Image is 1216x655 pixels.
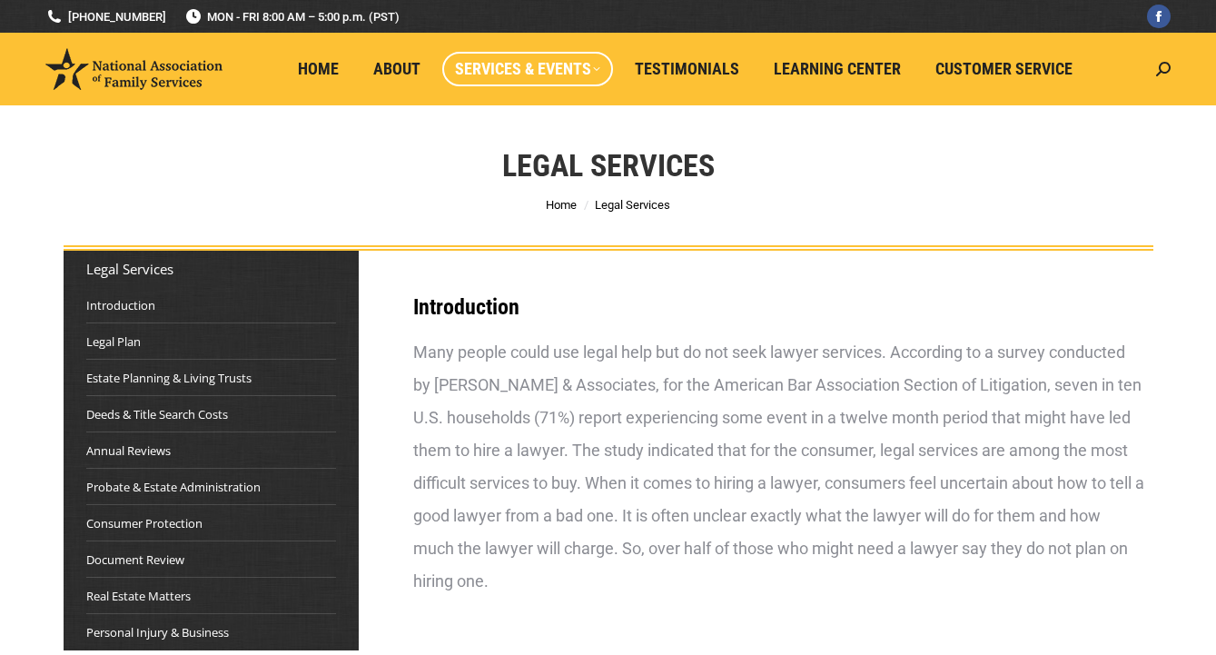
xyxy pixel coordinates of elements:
span: MON - FRI 8:00 AM – 5:00 p.m. (PST) [184,8,400,25]
span: Home [298,59,339,79]
a: Testimonials [622,52,752,86]
a: Facebook page opens in new window [1147,5,1171,28]
a: Personal Injury & Business [86,623,229,641]
h3: Introduction [413,296,1144,318]
a: Deeds & Title Search Costs [86,405,228,423]
span: Legal Services [595,198,670,212]
a: Learning Center [761,52,914,86]
a: Probate & Estate Administration [86,478,261,496]
div: Many people could use legal help but do not seek lawyer services. According to a survey conducted... [413,336,1144,598]
span: Learning Center [774,59,901,79]
img: National Association of Family Services [45,48,222,90]
span: Testimonials [635,59,739,79]
a: Estate Planning & Living Trusts [86,369,252,387]
a: Annual Reviews [86,442,171,460]
span: Customer Service [935,59,1073,79]
a: Consumer Protection [86,514,203,532]
a: [PHONE_NUMBER] [45,8,166,25]
span: Services & Events [455,59,600,79]
a: Introduction [86,296,155,314]
a: Home [546,198,577,212]
span: About [373,59,420,79]
div: Legal Services [86,260,336,278]
h1: Legal Services [502,145,715,185]
a: Real Estate Matters [86,587,191,605]
a: Document Review [86,551,184,569]
a: Legal Plan [86,332,141,351]
a: Home [285,52,351,86]
a: About [361,52,433,86]
a: Customer Service [923,52,1085,86]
